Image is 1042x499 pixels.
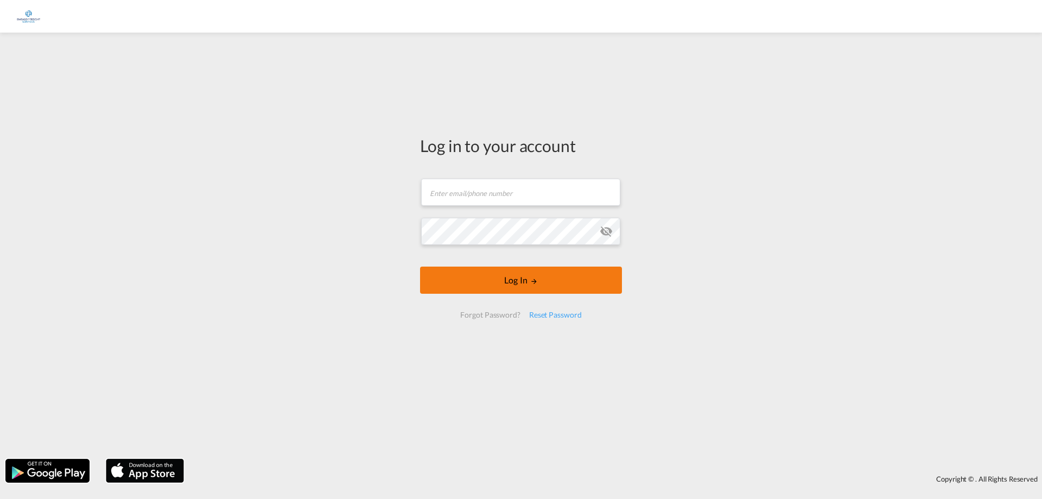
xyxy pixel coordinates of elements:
div: Reset Password [525,305,586,325]
div: Forgot Password? [456,305,524,325]
md-icon: icon-eye-off [600,225,613,238]
img: apple.png [105,458,185,484]
img: 6a2c35f0b7c411ef99d84d375d6e7407.jpg [16,4,41,29]
div: Copyright © . All Rights Reserved [189,470,1042,488]
button: LOGIN [420,267,622,294]
img: google.png [4,458,91,484]
input: Enter email/phone number [421,179,620,206]
div: Log in to your account [420,134,622,157]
